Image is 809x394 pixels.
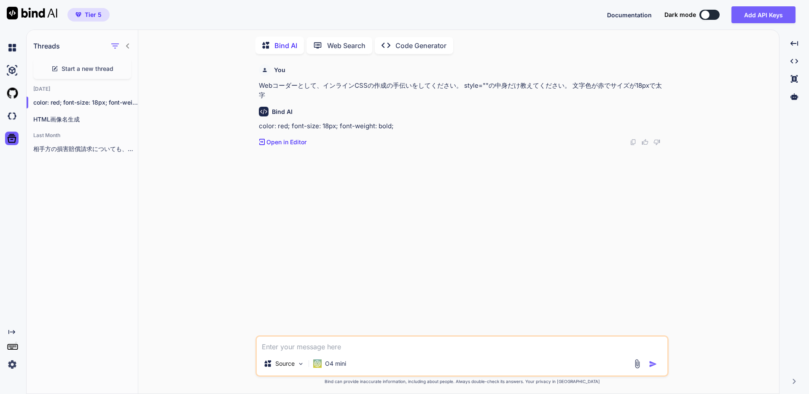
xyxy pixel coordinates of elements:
[255,378,669,385] p: Bind can provide inaccurate information, including about people. Always double-check its answers....
[27,132,138,139] h2: Last Month
[5,63,19,78] img: ai-studio
[62,65,113,73] span: Start a new thread
[33,41,60,51] h1: Threads
[274,66,285,74] h6: You
[607,11,652,19] button: Documentation
[632,359,642,369] img: attachment
[5,357,19,372] img: settings
[664,11,696,19] span: Dark mode
[731,6,796,23] button: Add API Keys
[653,139,660,146] img: dislike
[75,12,81,17] img: premium
[33,145,138,153] p: 相手方の損害賠償請求についても、法的根拠が極めて薄弱です。詳しく分析いたします。 ## 相手方の損害賠償請求の法的問題点 ### 1. 損害発生の立証責任 **相手方が証明すべき事項：**...
[266,138,306,146] p: Open in Editor
[85,11,102,19] span: Tier 5
[33,98,138,107] p: color: red; font-size: 18px; font-weight...
[313,359,322,368] img: O4 mini
[5,86,19,100] img: githubLight
[275,359,295,368] p: Source
[259,81,667,100] p: Webコーダーとして、インラインCSSの作成の手伝いをしてください。 style=""の中身だけ教えてください。 文字色が赤でサイズが18pxで太字
[67,8,110,22] button: premiumTier 5
[274,40,297,51] p: Bind AI
[327,40,366,51] p: Web Search
[649,360,657,368] img: icon
[642,139,648,146] img: like
[259,121,667,131] p: color: red; font-size: 18px; font-weight: bold;
[630,139,637,146] img: copy
[33,115,138,124] p: HTML画像名生成
[27,86,138,92] h2: [DATE]
[272,108,293,116] h6: Bind AI
[395,40,446,51] p: Code Generator
[5,109,19,123] img: darkCloudIdeIcon
[325,359,346,368] p: O4 mini
[297,360,304,367] img: Pick Models
[5,40,19,55] img: chat
[7,7,57,19] img: Bind AI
